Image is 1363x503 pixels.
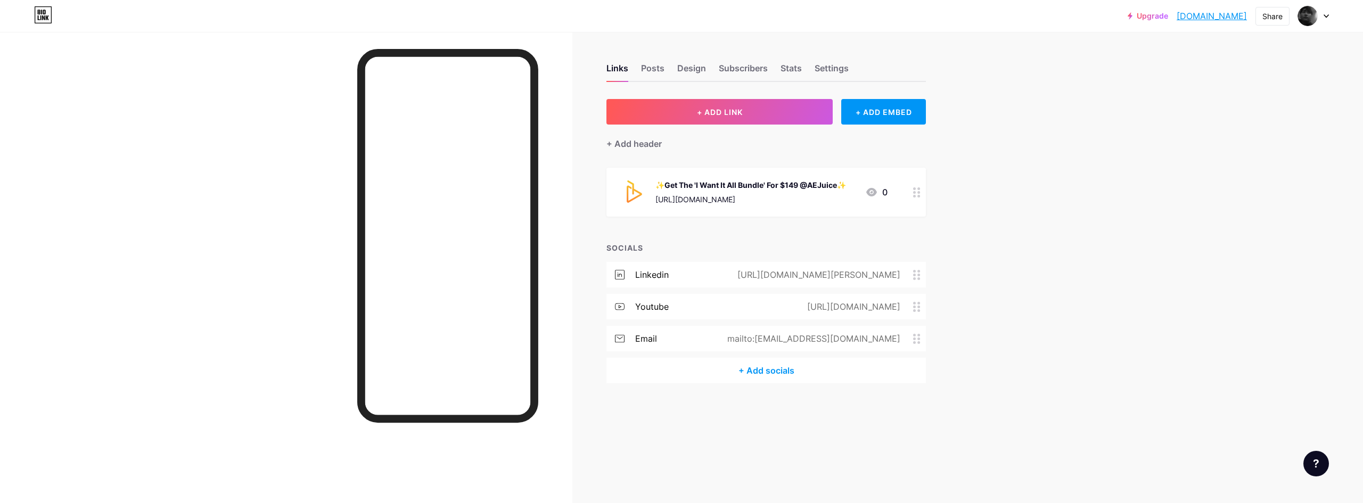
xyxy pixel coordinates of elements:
[606,137,662,150] div: + Add header
[655,194,846,205] div: [URL][DOMAIN_NAME]
[697,108,743,117] span: + ADD LINK
[619,178,647,206] img: ✨Get The 'I Want It All Bundle' For $149 @AEJuice✨
[865,186,888,199] div: 0
[1262,11,1283,22] div: Share
[815,62,849,81] div: Settings
[606,242,926,253] div: SOCIALS
[606,99,833,125] button: + ADD LINK
[635,300,669,313] div: youtube
[719,62,768,81] div: Subscribers
[635,268,669,281] div: linkedin
[1177,10,1247,22] a: [DOMAIN_NAME]
[635,332,657,345] div: email
[841,99,926,125] div: + ADD EMBED
[1128,12,1168,20] a: Upgrade
[790,300,913,313] div: [URL][DOMAIN_NAME]
[720,268,913,281] div: [URL][DOMAIN_NAME][PERSON_NAME]
[606,62,628,81] div: Links
[710,332,913,345] div: mailto:[EMAIL_ADDRESS][DOMAIN_NAME]
[606,358,926,383] div: + Add socials
[677,62,706,81] div: Design
[781,62,802,81] div: Stats
[641,62,664,81] div: Posts
[1298,6,1318,26] img: YEZI
[655,179,846,191] div: ✨Get The 'I Want It All Bundle' For $149 @AEJuice✨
